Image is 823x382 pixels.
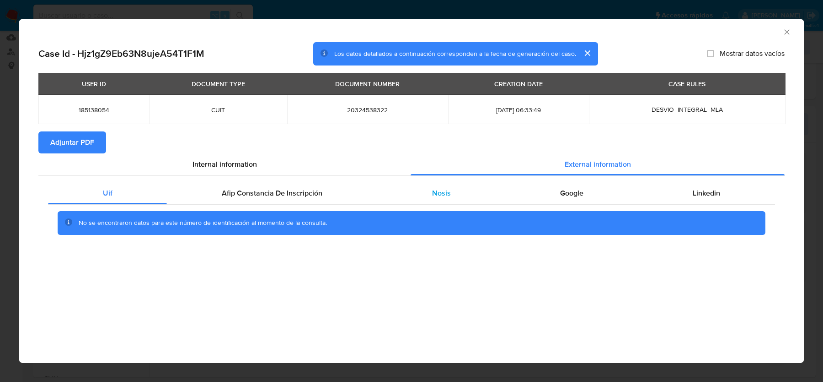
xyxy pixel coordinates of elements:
div: closure-recommendation-modal [19,19,804,363]
div: Detailed external info [48,182,775,204]
span: Internal information [192,159,257,169]
span: CUIT [160,106,276,114]
span: Nosis [432,188,451,198]
div: DOCUMENT NUMBER [330,76,405,92]
button: Adjuntar PDF [38,131,106,153]
span: Uif [103,188,112,198]
div: CASE RULES [663,76,711,92]
h2: Case Id - Hjz1gZ9Eb63N8ujeA54T1F1M [38,48,204,60]
div: USER ID [76,76,112,92]
span: External information [565,159,631,169]
div: Detailed info [38,153,785,175]
span: Afip Constancia De Inscripción [222,188,322,198]
span: 20324538322 [298,106,437,114]
input: Mostrar datos vacíos [707,50,714,57]
div: CREATION DATE [489,76,548,92]
span: Los datos detallados a continuación corresponden a la fecha de generación del caso. [334,49,576,58]
button: Cerrar ventana [782,27,791,36]
span: [DATE] 06:33:49 [459,106,578,114]
span: Mostrar datos vacíos [720,49,785,58]
span: Adjuntar PDF [50,132,94,153]
span: Linkedin [693,188,720,198]
span: No se encontraron datos para este número de identificación al momento de la consulta. [79,218,327,227]
span: 185138054 [49,106,138,114]
span: DESVIO_INTEGRAL_MLA [652,105,723,114]
span: Google [560,188,583,198]
button: cerrar [576,42,598,64]
div: DOCUMENT TYPE [186,76,251,92]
